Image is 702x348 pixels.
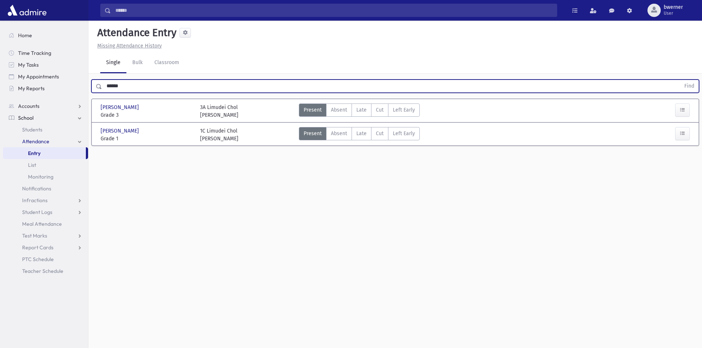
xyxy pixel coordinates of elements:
span: Cut [376,106,384,114]
span: My Tasks [18,61,39,68]
span: Absent [331,130,347,137]
span: PTC Schedule [22,256,54,263]
a: Test Marks [3,230,88,242]
span: List [28,162,36,168]
span: [PERSON_NAME] [101,127,140,135]
span: Left Early [393,130,415,137]
span: User [664,10,683,16]
span: Late [356,130,367,137]
span: Absent [331,106,347,114]
a: Bulk [126,53,149,73]
a: Classroom [149,53,185,73]
a: School [3,112,88,124]
a: Accounts [3,100,88,112]
span: Notifications [22,185,51,192]
button: Find [680,80,699,92]
div: AttTypes [299,127,420,143]
span: Accounts [18,103,39,109]
span: My Reports [18,85,45,92]
a: My Appointments [3,71,88,82]
span: Attendance [22,138,49,145]
span: Teacher Schedule [22,268,63,274]
div: AttTypes [299,103,420,119]
span: [PERSON_NAME] [101,103,140,111]
span: Monitoring [28,173,53,180]
a: Home [3,29,88,41]
div: 1C Limudei Chol [PERSON_NAME] [200,127,238,143]
span: Home [18,32,32,39]
span: Cut [376,130,384,137]
a: My Reports [3,82,88,94]
span: Test Marks [22,232,47,239]
a: Report Cards [3,242,88,253]
span: School [18,115,34,121]
span: Present [304,106,322,114]
span: Time Tracking [18,50,51,56]
a: List [3,159,88,171]
a: Student Logs [3,206,88,218]
span: bwerner [664,4,683,10]
div: 3A Limudei Chol [PERSON_NAME] [200,103,238,119]
a: Infractions [3,194,88,206]
a: My Tasks [3,59,88,71]
a: PTC Schedule [3,253,88,265]
span: Student Logs [22,209,52,215]
span: Report Cards [22,244,53,251]
a: Notifications [3,183,88,194]
span: Left Early [393,106,415,114]
span: Infractions [22,197,48,204]
span: Grade 1 [101,135,193,143]
span: Entry [28,150,41,157]
span: My Appointments [18,73,59,80]
input: Search [111,4,557,17]
a: Entry [3,147,86,159]
a: Teacher Schedule [3,265,88,277]
a: Students [3,124,88,136]
h5: Attendance Entry [94,27,177,39]
a: Missing Attendance History [94,43,162,49]
a: Monitoring [3,171,88,183]
span: Students [22,126,42,133]
a: Time Tracking [3,47,88,59]
span: Grade 3 [101,111,193,119]
a: Single [100,53,126,73]
span: Present [304,130,322,137]
a: Meal Attendance [3,218,88,230]
u: Missing Attendance History [97,43,162,49]
img: AdmirePro [6,3,48,18]
span: Meal Attendance [22,221,62,227]
a: Attendance [3,136,88,147]
span: Late [356,106,367,114]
